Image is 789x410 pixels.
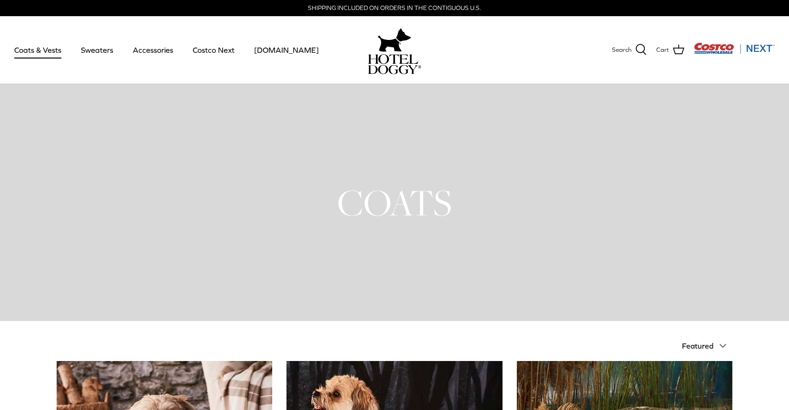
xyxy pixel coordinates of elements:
[656,45,669,55] span: Cart
[368,54,421,74] img: hoteldoggycom
[124,34,182,66] a: Accessories
[612,44,647,56] a: Search
[72,34,122,66] a: Sweaters
[6,34,70,66] a: Coats & Vests
[57,179,732,226] h1: COATS
[246,34,327,66] a: [DOMAIN_NAME]
[378,26,411,54] img: hoteldoggy.com
[682,335,732,356] button: Featured
[694,49,775,56] a: Visit Costco Next
[184,34,243,66] a: Costco Next
[656,44,684,56] a: Cart
[694,42,775,54] img: Costco Next
[682,342,713,350] span: Featured
[368,26,421,74] a: hoteldoggy.com hoteldoggycom
[612,45,631,55] span: Search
